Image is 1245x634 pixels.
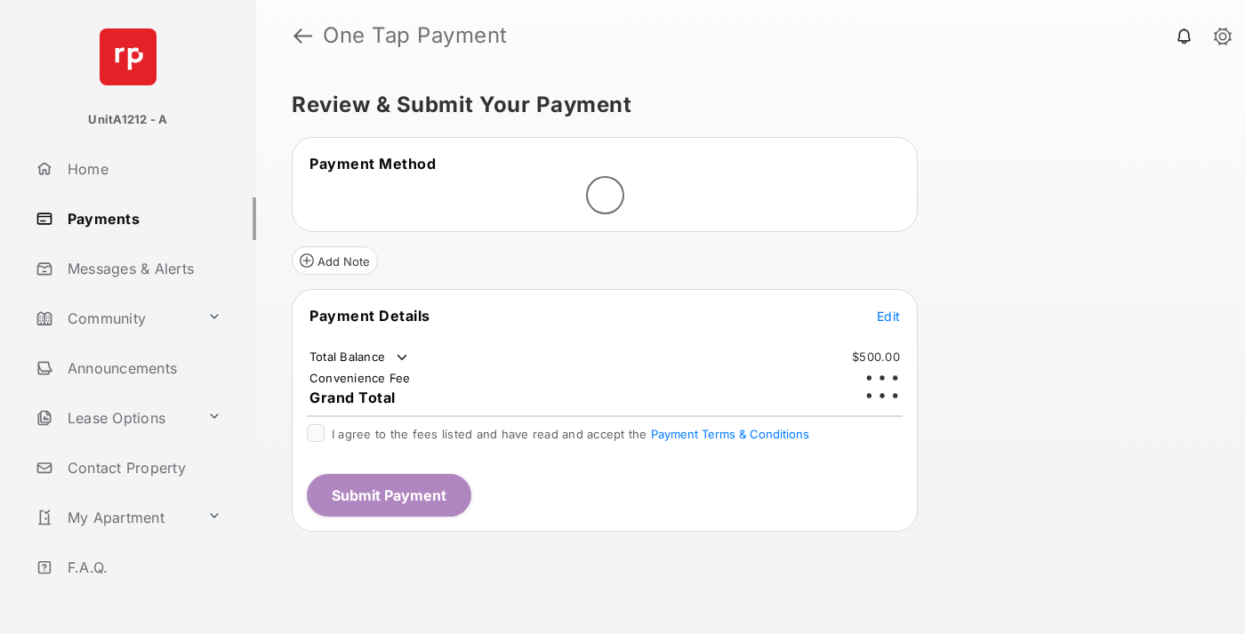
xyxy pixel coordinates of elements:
[28,446,256,489] a: Contact Property
[877,307,900,325] button: Edit
[28,496,200,539] a: My Apartment
[851,349,901,365] td: $500.00
[309,307,430,325] span: Payment Details
[28,247,256,290] a: Messages & Alerts
[309,349,411,366] td: Total Balance
[28,197,256,240] a: Payments
[307,474,471,517] button: Submit Payment
[28,347,256,389] a: Announcements
[292,94,1195,116] h5: Review & Submit Your Payment
[28,397,200,439] a: Lease Options
[292,246,378,275] button: Add Note
[309,155,436,173] span: Payment Method
[877,309,900,324] span: Edit
[28,546,256,589] a: F.A.Q.
[323,25,508,46] strong: One Tap Payment
[100,28,157,85] img: svg+xml;base64,PHN2ZyB4bWxucz0iaHR0cDovL3d3dy53My5vcmcvMjAwMC9zdmciIHdpZHRoPSI2NCIgaGVpZ2h0PSI2NC...
[651,427,809,441] button: I agree to the fees listed and have read and accept the
[28,148,256,190] a: Home
[309,370,412,386] td: Convenience Fee
[332,427,809,441] span: I agree to the fees listed and have read and accept the
[28,297,200,340] a: Community
[309,389,396,406] span: Grand Total
[88,111,167,129] p: UnitA1212 - A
